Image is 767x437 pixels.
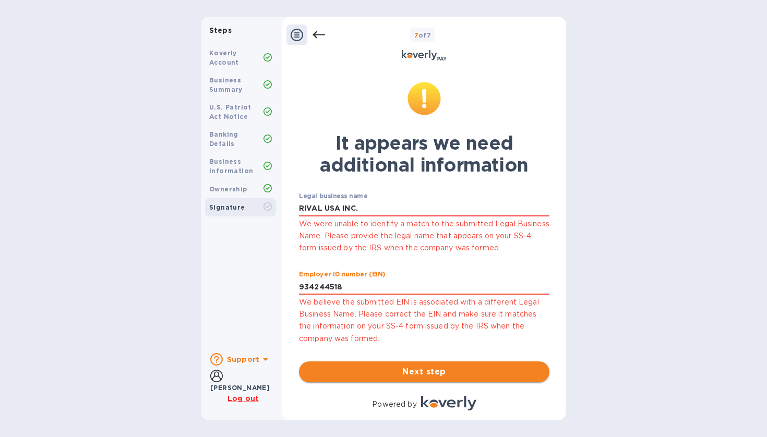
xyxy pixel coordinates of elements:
[414,31,418,39] span: 7
[209,103,251,120] b: U.S. Patriot Act Notice
[209,26,232,34] b: Steps
[299,272,385,278] label: Employer ID number (EIN)
[227,355,259,363] b: Support
[299,218,549,254] p: We were unable to identify a match to the submitted Legal Business Name. Please provide the legal...
[209,76,243,93] b: Business Summary
[227,394,259,403] u: Log out
[372,399,416,410] p: Powered by
[209,49,239,66] b: Koverly Account
[209,157,253,175] b: Business Information
[414,31,432,39] b: of 7
[209,185,247,193] b: Ownership
[299,361,549,382] button: Next step
[299,132,549,176] h1: It appears we need additional information
[299,193,367,200] label: Legal business name
[209,130,238,148] b: Banking Details
[299,296,549,345] p: We believe the submitted EIN is associated with a different Legal Business Name. Please correct t...
[210,384,270,392] b: [PERSON_NAME]
[307,366,541,378] span: Next step
[209,203,245,211] b: Signature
